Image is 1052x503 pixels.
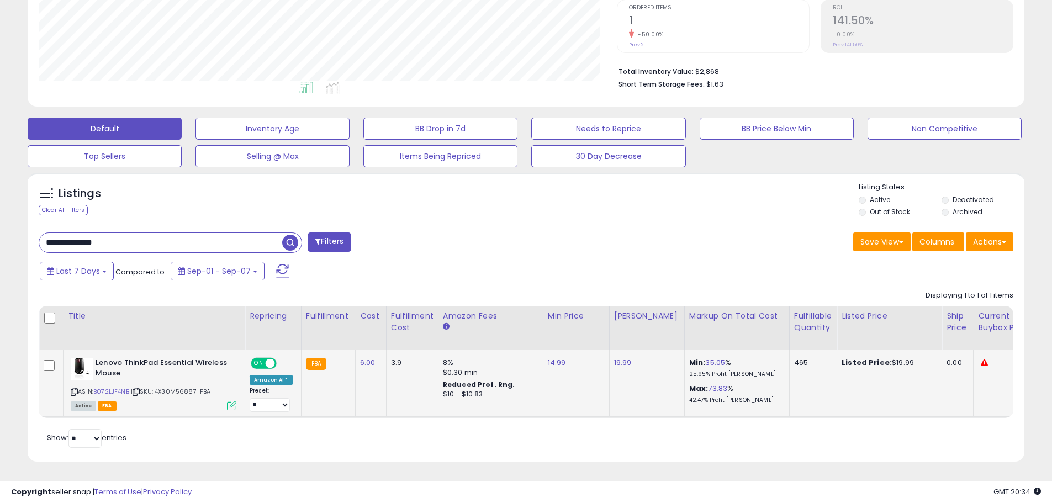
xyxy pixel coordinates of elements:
div: Markup on Total Cost [689,310,785,322]
span: OFF [275,359,293,368]
strong: Copyright [11,486,51,497]
span: Sep-01 - Sep-07 [187,266,251,277]
div: % [689,358,781,378]
img: 31FQpEHPD4L._SL40_.jpg [71,358,93,380]
div: % [689,384,781,404]
button: Filters [308,232,351,252]
th: The percentage added to the cost of goods (COGS) that forms the calculator for Min & Max prices. [684,306,789,350]
label: Active [870,195,890,204]
span: All listings currently available for purchase on Amazon [71,401,96,411]
div: 0.00 [947,358,965,368]
label: Archived [953,207,982,216]
a: Privacy Policy [143,486,192,497]
div: ASIN: [71,358,236,409]
a: 6.00 [360,357,376,368]
div: Repricing [250,310,297,322]
div: Preset: [250,387,293,412]
div: Amazon AI * [250,375,293,385]
button: Actions [966,232,1013,251]
span: ON [252,359,266,368]
div: Listed Price [842,310,937,322]
a: 14.99 [548,357,566,368]
button: Save View [853,232,911,251]
button: Non Competitive [868,118,1022,140]
a: 35.05 [705,357,725,368]
small: Prev: 141.50% [833,41,863,48]
button: Items Being Repriced [363,145,517,167]
b: Min: [689,357,706,368]
div: Min Price [548,310,605,322]
button: Needs to Reprice [531,118,685,140]
div: Displaying 1 to 1 of 1 items [926,290,1013,301]
small: 0.00% [833,30,855,39]
span: 2025-09-15 20:34 GMT [993,486,1041,497]
div: Amazon Fees [443,310,538,322]
div: 465 [794,358,828,368]
p: 25.95% Profit [PERSON_NAME] [689,370,781,378]
button: BB Drop in 7d [363,118,517,140]
div: Clear All Filters [39,205,88,215]
div: Fulfillment [306,310,351,322]
span: Compared to: [115,267,166,277]
span: FBA [98,401,117,411]
a: 73.83 [708,383,727,394]
b: Listed Price: [842,357,892,368]
button: Columns [912,232,964,251]
label: Deactivated [953,195,994,204]
button: Selling @ Max [195,145,350,167]
div: 3.9 [391,358,430,368]
a: B072LJF4NB [93,387,129,396]
div: Ship Price [947,310,969,333]
small: Amazon Fees. [443,322,450,332]
span: Last 7 Days [56,266,100,277]
button: Sep-01 - Sep-07 [171,262,265,280]
div: Fulfillment Cost [391,310,434,333]
button: Last 7 Days [40,262,114,280]
h5: Listings [59,186,101,202]
h2: 1 [629,14,809,29]
b: Reduced Prof. Rng. [443,380,515,389]
button: 30 Day Decrease [531,145,685,167]
h2: 141.50% [833,14,1013,29]
div: Fulfillable Quantity [794,310,832,333]
small: -50.00% [634,30,664,39]
div: 8% [443,358,535,368]
span: ROI [833,5,1013,11]
div: $0.30 min [443,368,535,378]
span: $1.63 [706,79,723,89]
b: Short Term Storage Fees: [618,80,705,89]
small: FBA [306,358,326,370]
button: Top Sellers [28,145,182,167]
div: Title [68,310,240,322]
div: seller snap | | [11,487,192,497]
li: $2,868 [618,64,1005,77]
button: Inventory Age [195,118,350,140]
b: Max: [689,383,709,394]
p: Listing States: [859,182,1024,193]
button: Default [28,118,182,140]
span: Ordered Items [629,5,809,11]
div: $19.99 [842,358,933,368]
b: Total Inventory Value: [618,67,694,76]
a: Terms of Use [94,486,141,497]
span: Show: entries [47,432,126,443]
span: Columns [919,236,954,247]
label: Out of Stock [870,207,910,216]
button: BB Price Below Min [700,118,854,140]
a: 19.99 [614,357,632,368]
div: $10 - $10.83 [443,390,535,399]
p: 42.47% Profit [PERSON_NAME] [689,396,781,404]
div: [PERSON_NAME] [614,310,680,322]
b: Lenovo ThinkPad Essential Wireless Mouse [96,358,230,381]
div: Cost [360,310,382,322]
div: Current Buybox Price [978,310,1035,333]
small: Prev: 2 [629,41,644,48]
span: | SKU: 4X30M56887-FBA [131,387,211,396]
